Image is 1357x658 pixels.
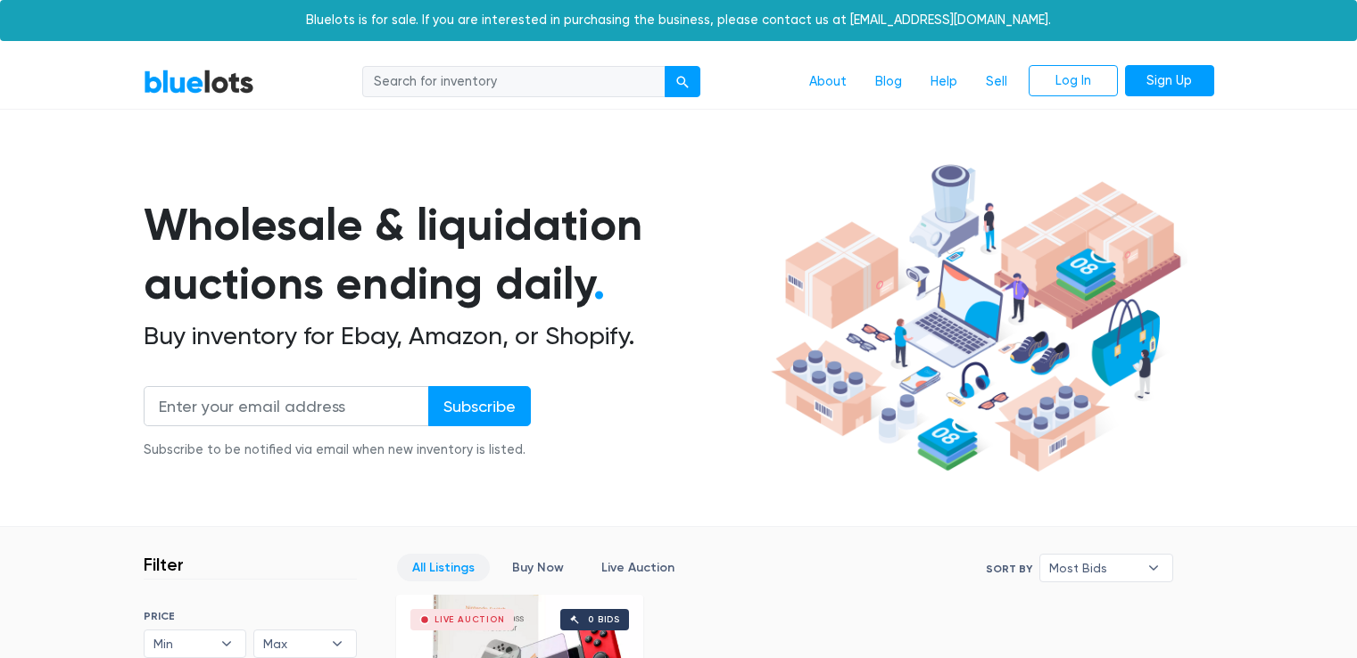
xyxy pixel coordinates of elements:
[795,65,861,99] a: About
[588,615,620,624] div: 0 bids
[428,386,531,426] input: Subscribe
[208,630,245,657] b: ▾
[144,554,184,575] h3: Filter
[986,561,1032,577] label: Sort By
[362,66,666,98] input: Search for inventory
[144,195,765,314] h1: Wholesale & liquidation auctions ending daily
[1049,555,1138,581] span: Most Bids
[144,386,429,426] input: Enter your email address
[1125,65,1214,97] a: Sign Up
[586,554,690,581] a: Live Auction
[144,440,531,460] div: Subscribe to be notified via email when new inventory is listed.
[497,554,579,581] a: Buy Now
[861,65,916,99] a: Blog
[1135,555,1172,581] b: ▾
[319,630,356,657] b: ▾
[144,69,254,95] a: BlueLots
[144,321,765,351] h2: Buy inventory for Ebay, Amazon, or Shopify.
[593,257,605,310] span: .
[397,554,490,581] a: All Listings
[263,630,322,657] span: Max
[765,156,1187,481] img: hero-ee84e7d0318cb26816c560f6b4441b76977f77a177738b4e94f68c95b2b83dbb.png
[434,615,505,624] div: Live Auction
[153,630,212,657] span: Min
[1029,65,1118,97] a: Log In
[916,65,972,99] a: Help
[144,610,357,622] h6: PRICE
[972,65,1022,99] a: Sell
